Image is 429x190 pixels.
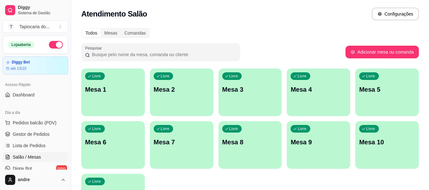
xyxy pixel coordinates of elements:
[355,69,419,116] button: LivreMesa 5
[222,85,278,94] p: Mesa 3
[218,69,282,116] button: LivreMesa 3
[287,69,350,116] button: LivreMesa 4
[3,163,68,174] a: Diggy Botnovo
[359,85,415,94] p: Mesa 5
[13,165,32,172] span: Diggy Bot
[366,126,375,131] p: Livre
[121,29,150,37] div: Comandas
[92,126,101,131] p: Livre
[13,154,41,160] span: Salão / Mesas
[161,74,170,79] p: Livre
[85,138,141,147] p: Mesa 6
[218,121,282,169] button: LivreMesa 8
[154,138,210,147] p: Mesa 7
[85,45,104,51] label: Pesquisar
[3,141,68,151] a: Lista de Pedidos
[229,74,238,79] p: Livre
[291,138,346,147] p: Mesa 9
[49,41,63,49] button: Alterar Status
[229,126,238,131] p: Livre
[3,118,68,128] button: Pedidos balcão (PDV)
[18,10,66,16] span: Sistema de Gestão
[287,121,350,169] button: LivreMesa 9
[161,126,170,131] p: Livre
[8,41,34,48] div: Loja aberta
[101,29,121,37] div: Mesas
[3,80,68,90] div: Acesso Rápido
[92,74,101,79] p: Livre
[18,177,58,183] span: andre
[150,121,213,169] button: LivreMesa 7
[13,120,57,126] span: Pedidos balcão (PDV)
[359,138,415,147] p: Mesa 10
[298,74,306,79] p: Livre
[81,9,147,19] h2: Atendimento Salão
[222,138,278,147] p: Mesa 8
[18,5,66,10] span: Diggy
[345,46,419,58] button: Adicionar mesa ou comanda
[3,56,68,75] a: Diggy Botaté 13/10
[81,69,145,116] button: LivreMesa 1
[372,8,419,20] button: Configurações
[3,152,68,162] a: Salão / Mesas
[85,85,141,94] p: Mesa 1
[291,85,346,94] p: Mesa 4
[355,121,419,169] button: LivreMesa 10
[3,20,68,33] button: Select a team
[82,29,101,37] div: Todos
[8,23,14,30] span: T
[13,92,35,98] span: Dashboard
[13,142,46,149] span: Lista de Pedidos
[3,3,68,18] a: DiggySistema de Gestão
[298,126,306,131] p: Livre
[90,51,236,58] input: Pesquisar
[12,60,30,65] article: Diggy Bot
[81,121,145,169] button: LivreMesa 6
[150,69,213,116] button: LivreMesa 2
[3,172,68,187] button: andre
[10,66,26,71] article: até 13/10
[13,131,50,137] span: Gestor de Pedidos
[366,74,375,79] p: Livre
[154,85,210,94] p: Mesa 2
[3,129,68,139] a: Gestor de Pedidos
[3,108,68,118] div: Dia a dia
[92,179,101,184] p: Livre
[19,23,50,30] div: Tapiocaria do ...
[3,90,68,100] a: Dashboard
